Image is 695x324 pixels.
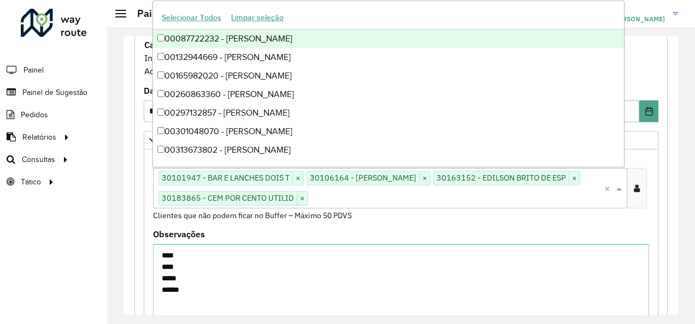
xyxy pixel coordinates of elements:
span: 30163152 - EDILSON BRITO DE ESP [434,171,569,184]
span: 30101947 - BAR E LANCHES DOIS T [159,171,292,184]
span: × [419,172,430,185]
span: Relatórios [22,131,56,143]
span: Consultas [22,154,55,165]
a: Priorizar Cliente - Não podem ficar no buffer [144,131,658,149]
ng-dropdown-panel: Options list [152,1,624,167]
span: Tático [21,176,41,188]
div: 00260863360 - [PERSON_NAME] [153,85,623,104]
label: Data de Vigência Inicial [144,84,244,97]
div: 00132944669 - [PERSON_NAME] [153,48,623,67]
span: × [569,172,580,185]
button: Choose Date [639,100,658,122]
h2: Painel de Sugestão - Criar registro [126,8,293,20]
span: × [297,192,308,205]
button: Limpar seleção [226,9,288,26]
span: Painel [23,64,44,76]
span: × [292,172,303,185]
div: Informe a data de inicio, fim e preencha corretamente os campos abaixo. Ao final, você irá pré-vi... [144,38,658,78]
div: 00297132857 - [PERSON_NAME] [153,104,623,122]
div: 00301048070 - [PERSON_NAME] [153,122,623,141]
span: 30183865 - CEM POR CENTO UTILID [159,191,297,205]
span: Pedidos [21,109,48,121]
div: 00087722232 - [PERSON_NAME] [153,29,623,48]
span: Clear all [604,182,614,195]
span: Painel de Sugestão [22,87,87,98]
div: 00313673802 - [PERSON_NAME] [153,141,623,159]
strong: Cadastro Painel de sugestão de roteirização: [144,39,325,50]
div: 00165982020 - [PERSON_NAME] [153,67,623,85]
label: Observações [153,227,205,241]
small: Clientes que não podem ficar no Buffer – Máximo 50 PDVS [153,211,352,220]
span: 30106164 - [PERSON_NAME] [307,171,419,184]
div: 00389038733 - [PERSON_NAME] [153,159,623,178]
button: Selecionar Todos [157,9,226,26]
